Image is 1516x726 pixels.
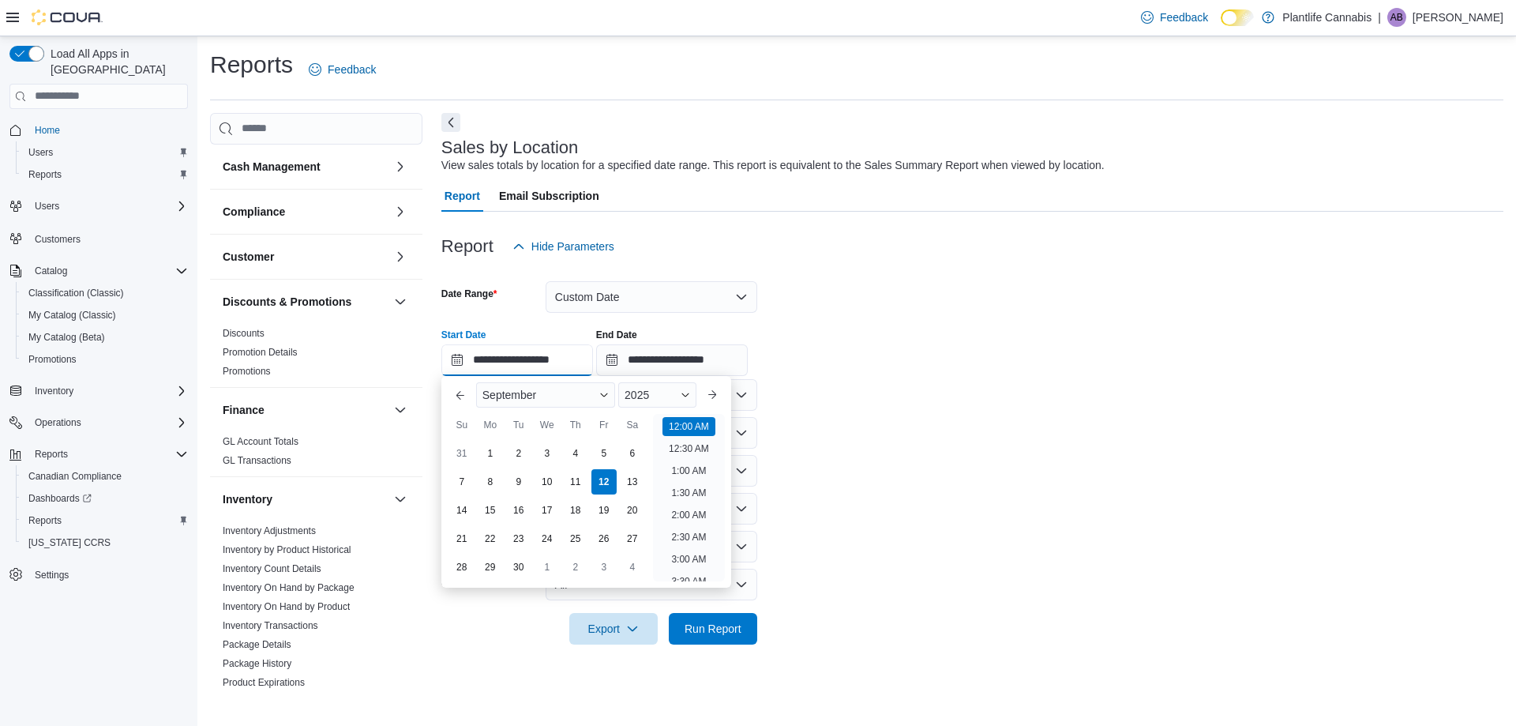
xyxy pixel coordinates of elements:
button: My Catalog (Beta) [16,326,194,348]
a: Reports [22,511,68,530]
a: Users [22,143,59,162]
span: Package Details [223,638,291,651]
span: Inventory Transactions [223,619,318,632]
div: day-24 [535,526,560,551]
span: Reports [35,448,68,461]
button: Previous Month [448,382,473,408]
div: day-21 [449,526,475,551]
div: day-1 [478,441,503,466]
button: Catalog [28,261,73,280]
button: Inventory [3,380,194,402]
h3: Customer [223,249,274,265]
a: GL Account Totals [223,436,298,447]
button: Next [441,113,460,132]
div: Button. Open the month selector. September is currently selected. [476,382,615,408]
div: Finance [210,432,422,476]
span: Users [35,200,59,213]
div: day-30 [506,555,531,580]
button: [US_STATE] CCRS [16,532,194,554]
a: Promotions [223,366,271,377]
button: Run Report [669,613,757,645]
button: Inventory [223,491,388,507]
div: day-9 [506,469,531,495]
button: Discounts & Promotions [223,294,388,310]
a: Dashboards [16,487,194,510]
span: Classification (Classic) [22,284,188,303]
span: Feedback [1160,9,1208,25]
a: My Catalog (Beta) [22,328,111,347]
span: Users [28,146,53,159]
div: day-13 [620,469,645,495]
a: Package Details [223,639,291,650]
button: Finance [391,401,410,419]
span: Canadian Compliance [22,467,188,486]
span: Dashboards [28,492,92,505]
a: Promotion Details [223,347,298,358]
span: Run Report [685,621,741,637]
span: Load All Apps in [GEOGRAPHIC_DATA] [44,46,188,77]
span: Inventory On Hand by Package [223,581,355,594]
span: Catalog [28,261,188,280]
button: Inventory [391,490,410,509]
a: Promotions [22,350,83,369]
button: Open list of options [735,427,748,439]
div: September, 2025 [448,439,647,581]
button: Users [16,141,194,164]
li: 12:30 AM [662,439,715,458]
a: GL Transactions [223,455,291,466]
button: Customer [223,249,388,265]
button: Finance [223,402,388,418]
span: Customers [28,228,188,248]
span: Reports [22,511,188,530]
li: 1:30 AM [665,483,712,502]
a: Inventory On Hand by Product [223,601,350,612]
div: Sa [620,412,645,438]
div: day-16 [506,498,531,523]
li: 2:30 AM [665,528,712,547]
button: Inventory [28,382,80,401]
div: day-23 [506,526,531,551]
a: [US_STATE] CCRS [22,533,117,552]
span: Reports [22,165,188,184]
a: Canadian Compliance [22,467,128,486]
span: Hide Parameters [531,239,614,254]
li: 2:00 AM [665,506,712,525]
a: Product Expirations [223,677,305,688]
div: day-6 [620,441,645,466]
span: Dark Mode [1221,26,1221,27]
button: Classification (Classic) [16,282,194,304]
div: day-25 [563,526,588,551]
button: Home [3,118,194,141]
div: day-10 [535,469,560,495]
span: Promotions [22,350,188,369]
a: Inventory On Hand by Package [223,582,355,593]
div: Fr [591,412,617,438]
label: Date Range [441,288,497,300]
div: Discounts & Promotions [210,324,422,387]
div: Button. Open the year selector. 2025 is currently selected. [618,382,696,408]
p: Plantlife Cannabis [1282,8,1372,27]
h3: Cash Management [223,159,321,175]
span: Reports [28,445,188,464]
button: Settings [3,563,194,586]
button: Users [3,195,194,217]
div: day-19 [591,498,617,523]
span: Inventory Count Details [223,562,321,575]
a: Inventory Count Details [223,563,321,574]
button: Cash Management [391,157,410,176]
button: Custom Date [546,281,757,313]
span: Washington CCRS [22,533,188,552]
span: Promotions [223,365,271,378]
span: Feedback [328,62,376,77]
span: My Catalog (Classic) [28,309,116,322]
a: My Catalog (Classic) [22,306,122,325]
button: Compliance [391,202,410,221]
div: day-4 [563,441,588,466]
span: AB [1390,8,1403,27]
h3: Discounts & Promotions [223,294,351,310]
a: Reports [22,165,68,184]
span: Home [28,120,188,140]
span: Promotions [28,353,77,366]
div: Tu [506,412,531,438]
button: Open list of options [735,389,748,401]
